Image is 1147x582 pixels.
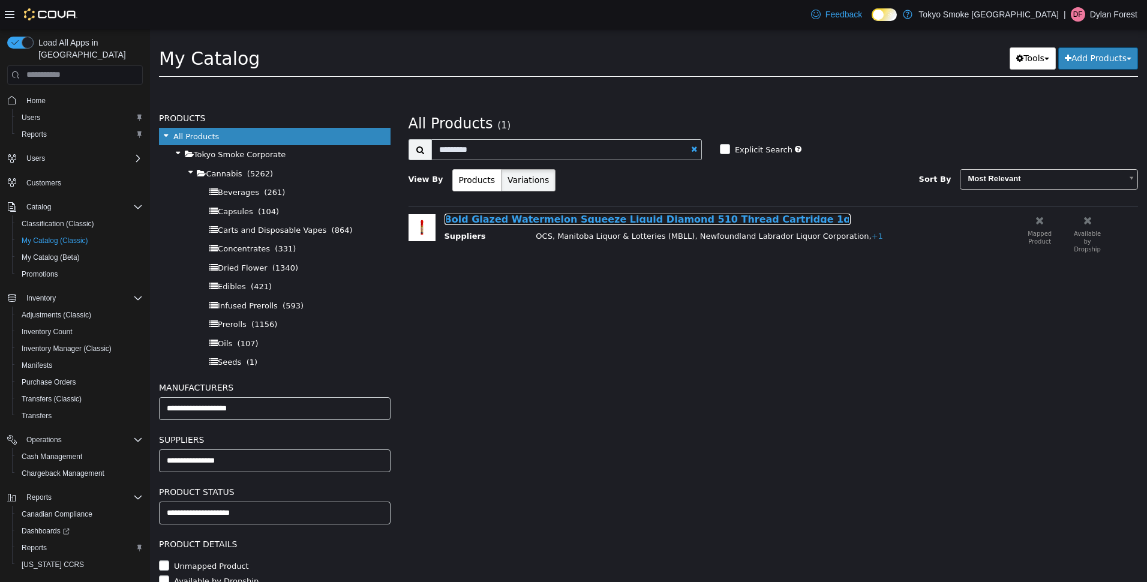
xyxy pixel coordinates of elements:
span: +1 [722,202,733,211]
span: Inventory Count [22,327,73,337]
button: [US_STATE] CCRS [12,556,148,573]
a: [US_STATE] CCRS [17,557,89,572]
a: Chargeback Management [17,466,109,481]
button: Catalog [22,200,56,214]
span: (5262) [97,140,123,149]
span: Reports [22,490,143,505]
button: Adjustments (Classic) [12,307,148,323]
a: Users [17,110,45,125]
span: All Products [23,103,69,112]
span: Dashboards [22,526,70,536]
button: Reports [22,490,56,505]
small: Mapped Product [878,201,902,215]
span: Customers [22,175,143,190]
span: Inventory Manager (Classic) [22,344,112,353]
button: Users [22,151,50,166]
span: Inventory Count [17,325,143,339]
span: Customers [26,178,61,188]
th: Suppliers [295,201,377,216]
span: Reports [22,543,47,553]
span: (593) [133,272,154,281]
span: Reports [26,493,52,502]
span: DF [1073,7,1083,22]
span: My Catalog (Beta) [17,250,143,265]
span: [US_STATE] CCRS [22,560,84,569]
a: Canadian Compliance [17,507,97,521]
span: Classification (Classic) [17,217,143,231]
span: Concentrates [68,215,120,224]
button: Home [2,92,148,109]
a: Transfers [17,409,56,423]
span: Dried Flower [68,234,117,243]
span: Users [22,151,143,166]
span: (261) [114,158,135,167]
span: Beverages [68,158,109,167]
span: (864) [182,196,203,205]
span: View By [259,145,293,154]
button: Cash Management [12,448,148,465]
span: Washington CCRS [17,557,143,572]
h5: Product Details [9,508,241,522]
span: Capsules [68,178,103,187]
span: Chargeback Management [17,466,143,481]
span: Users [26,154,45,163]
p: | [1064,7,1066,22]
span: Inventory [22,291,143,305]
span: Home [26,96,46,106]
span: Infused Prerolls [68,272,128,281]
span: Cash Management [22,452,82,461]
span: Catalog [26,202,51,212]
a: Purchase Orders [17,375,81,389]
span: Purchase Orders [17,375,143,389]
span: Carts and Disposable Vapes [68,196,176,205]
span: (1340) [122,234,148,243]
span: (104) [108,178,129,187]
a: My Catalog (Beta) [17,250,85,265]
span: Promotions [22,269,58,279]
span: Reports [17,127,143,142]
button: Reports [12,539,148,556]
span: Users [17,110,143,125]
span: Inventory [26,293,56,303]
a: Cash Management [17,449,87,464]
span: Transfers (Classic) [22,394,82,404]
button: Classification (Classic) [12,215,148,232]
span: Cash Management [17,449,143,464]
a: Promotions [17,267,63,281]
button: Transfers [12,407,148,424]
a: Inventory Count [17,325,77,339]
span: (421) [101,253,122,262]
span: My Catalog (Classic) [17,233,143,248]
a: Manifests [17,358,57,373]
label: Available by Dropship [21,546,109,558]
button: Users [2,150,148,167]
span: Transfers (Classic) [17,392,143,406]
span: Operations [26,435,62,445]
button: Inventory [2,290,148,307]
h5: Suppliers [9,403,241,418]
button: Manifests [12,357,148,374]
span: Classification (Classic) [22,219,94,229]
span: (1) [97,328,107,337]
a: Bold Glazed Watermelon Squeeze Liquid Diamond 510 Thread Cartridge 1g [295,184,701,196]
div: Dylan Forest [1071,7,1085,22]
a: Classification (Classic) [17,217,99,231]
button: Catalog [2,199,148,215]
span: Manifests [17,358,143,373]
span: Manifests [22,361,52,370]
button: Tools [860,18,906,40]
button: Inventory Count [12,323,148,340]
span: (107) [88,310,109,319]
span: Tokyo Smoke Corporate [44,121,136,130]
span: Home [22,93,143,108]
span: Prerolls [68,290,97,299]
a: Reports [17,127,52,142]
span: Reports [22,130,47,139]
button: Customers [2,174,148,191]
button: Operations [2,431,148,448]
button: Reports [2,489,148,506]
span: Seeds [68,328,91,337]
span: All Products [259,86,343,103]
label: Unmapped Product [21,531,99,543]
